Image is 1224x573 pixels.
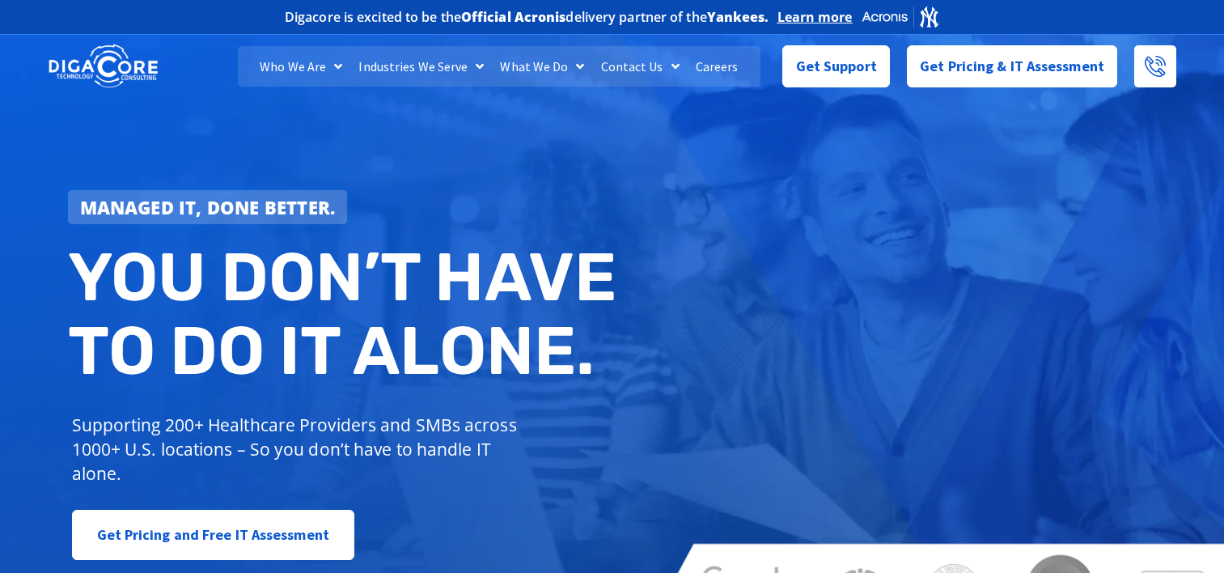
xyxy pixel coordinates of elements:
a: Contact Us [593,46,688,87]
a: Industries We Serve [350,46,492,87]
img: Acronis [861,5,940,28]
span: Get Pricing and Free IT Assessment [97,519,329,551]
p: Supporting 200+ Healthcare Providers and SMBs across 1000+ U.S. locations – So you don’t have to ... [72,413,524,486]
b: Yankees. [707,8,769,26]
strong: Managed IT, done better. [80,195,336,219]
nav: Menu [238,46,761,87]
a: Get Support [782,45,890,87]
a: What We Do [492,46,592,87]
a: Managed IT, done better. [68,190,348,224]
a: Who We Are [252,46,350,87]
b: Official Acronis [461,8,566,26]
h2: Digacore is excited to be the delivery partner of the [285,11,769,23]
a: Careers [688,46,747,87]
a: Learn more [777,9,853,25]
h2: You don’t have to do IT alone. [68,240,625,388]
span: Get Pricing & IT Assessment [920,50,1104,83]
a: Get Pricing & IT Assessment [907,45,1117,87]
img: DigaCore Technology Consulting [49,43,158,91]
a: Get Pricing and Free IT Assessment [72,510,354,560]
span: Get Support [796,50,877,83]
